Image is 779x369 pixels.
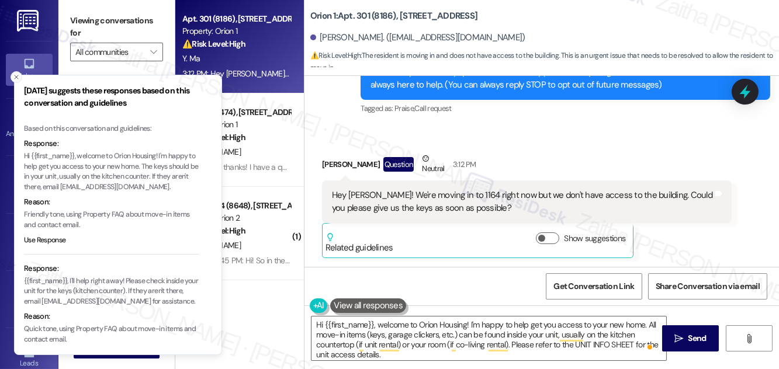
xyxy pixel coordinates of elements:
[182,147,241,157] span: [PERSON_NAME]
[546,273,642,300] button: Get Conversation Link
[6,54,53,85] a: Inbox
[70,12,163,43] label: Viewing conversations for
[75,43,144,61] input: All communities
[553,280,634,293] span: Get Conversation Link
[182,200,290,212] div: Apt. 623 3/4 (8648), [STREET_ADDRESS]
[182,119,290,131] div: Property: Orion 1
[182,25,290,37] div: Property: Orion 1
[11,71,22,83] button: Close toast
[394,103,414,113] span: Praise ,
[310,50,779,75] span: : The resident is moving in and does not have access to the building. This is an urgent issue tha...
[688,332,707,344] span: Send
[450,158,476,170] div: 3:12 PM
[745,334,753,343] i: 
[182,240,241,250] span: [PERSON_NAME]
[24,85,199,109] h3: [DATE] suggests these responses based on this conversation and guidelines
[564,232,625,245] label: Show suggestions
[648,273,767,300] button: Share Conversation via email
[415,103,452,113] span: Call request
[182,212,290,224] div: Property: Orion 2
[332,189,713,214] div: Hey [PERSON_NAME]! We're moving in to 1164 right now but we don't have access to the building. Co...
[24,276,199,307] p: {{first_name}}, I'll help right away! Please check inside your unit for the keys (kitchen counter...
[24,311,199,322] div: Reason:
[420,152,446,177] div: Neutral
[310,32,525,44] div: [PERSON_NAME]. ([EMAIL_ADDRESS][DOMAIN_NAME])
[182,13,290,25] div: Apt. 301 (8186), [STREET_ADDRESS]
[361,100,770,117] div: Tagged as:
[182,39,245,49] strong: ⚠️ Risk Level: High
[6,169,53,200] a: Site Visit •
[24,196,199,208] div: Reason:
[24,324,199,344] p: Quick tone, using Property FAQ about move-in items and contact email.
[17,10,41,32] img: ResiDesk Logo
[656,280,760,293] span: Share Conversation via email
[383,157,414,172] div: Question
[326,232,393,254] div: Related guidelines
[24,263,199,274] div: Response:
[24,210,199,230] p: Friendly tone, using Property FAQ about move-in items and contact email.
[6,283,53,315] a: Buildings
[674,334,683,343] i: 
[150,47,157,57] i: 
[182,53,200,64] span: Y. Ma
[311,316,666,360] textarea: To enrich screen reader interactions, please activate Accessibility in Grammarly extension settings
[182,106,290,119] div: Apt. 201 (7474), [STREET_ADDRESS]
[310,51,361,60] strong: ⚠️ Risk Level: High
[24,138,199,149] div: Response:
[6,226,53,257] a: Insights •
[24,235,66,246] button: Use Response
[322,152,732,181] div: [PERSON_NAME]
[662,325,719,351] button: Send
[310,10,477,22] b: Orion 1: Apt. 301 (8186), [STREET_ADDRESS]
[24,124,199,134] div: Based on this conversation and guidelines:
[24,151,199,192] p: Hi {{first_name}}, welcome to Orion Housing! I'm happy to help get you access to your new home. T...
